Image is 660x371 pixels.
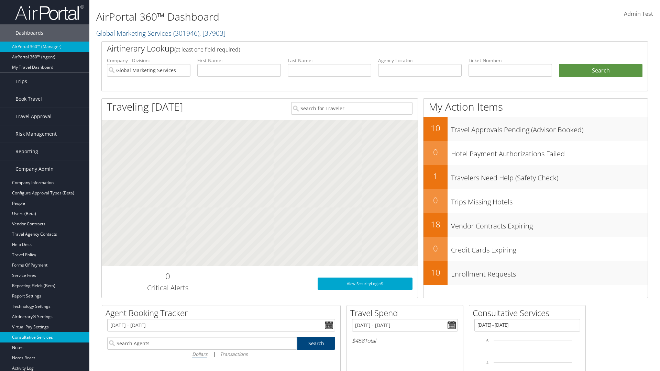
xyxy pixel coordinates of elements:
[423,261,648,285] a: 10Enrollment Requests
[15,108,52,125] span: Travel Approval
[423,267,448,278] h2: 10
[192,351,207,357] i: Dollars
[107,57,190,64] label: Company - Division:
[197,57,281,64] label: First Name:
[469,57,552,64] label: Ticket Number:
[473,307,585,319] h2: Consultative Services
[423,141,648,165] a: 0Hotel Payment Authorizations Failed
[96,10,467,24] h1: AirPortal 360™ Dashboard
[15,90,42,108] span: Book Travel
[220,351,247,357] i: Transactions
[15,24,43,42] span: Dashboards
[423,218,448,230] h2: 18
[423,194,448,206] h2: 0
[107,350,335,358] div: |
[199,29,225,38] span: , [ 37903 ]
[423,189,648,213] a: 0Trips Missing Hotels
[423,243,448,254] h2: 0
[297,337,335,350] a: Search
[318,278,412,290] a: View SecurityLogic®
[423,237,648,261] a: 0Credit Cards Expiring
[451,194,648,207] h3: Trips Missing Hotels
[451,170,648,183] h3: Travelers Need Help (Safety Check)
[174,46,240,53] span: (at least one field required)
[352,337,458,345] h6: Total
[486,339,488,343] tspan: 6
[559,64,642,78] button: Search
[451,122,648,135] h3: Travel Approvals Pending (Advisor Booked)
[107,337,297,350] input: Search Agents
[451,242,648,255] h3: Credit Cards Expiring
[423,170,448,182] h2: 1
[624,3,653,25] a: Admin Test
[486,361,488,365] tspan: 4
[451,146,648,159] h3: Hotel Payment Authorizations Failed
[173,29,199,38] span: ( 301946 )
[451,266,648,279] h3: Enrollment Requests
[423,100,648,114] h1: My Action Items
[15,125,57,143] span: Risk Management
[423,122,448,134] h2: 10
[15,143,38,160] span: Reporting
[107,100,183,114] h1: Traveling [DATE]
[423,213,648,237] a: 18Vendor Contracts Expiring
[350,307,463,319] h2: Travel Spend
[107,270,228,282] h2: 0
[451,218,648,231] h3: Vendor Contracts Expiring
[288,57,371,64] label: Last Name:
[15,160,54,178] span: Company Admin
[423,165,648,189] a: 1Travelers Need Help (Safety Check)
[352,337,364,345] span: $458
[291,102,412,115] input: Search for Traveler
[107,283,228,293] h3: Critical Alerts
[15,73,27,90] span: Trips
[423,146,448,158] h2: 0
[96,29,225,38] a: Global Marketing Services
[624,10,653,18] span: Admin Test
[378,57,462,64] label: Agency Locator:
[423,117,648,141] a: 10Travel Approvals Pending (Advisor Booked)
[107,43,597,54] h2: Airtinerary Lookup
[106,307,340,319] h2: Agent Booking Tracker
[15,4,84,21] img: airportal-logo.png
